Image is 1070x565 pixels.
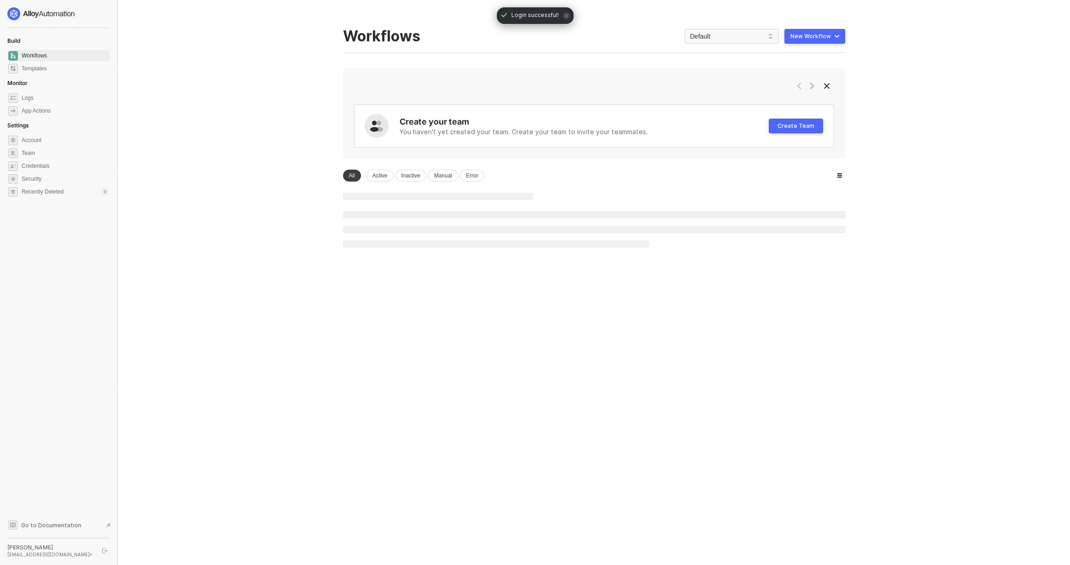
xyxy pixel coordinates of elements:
button: New Workflow [784,29,845,44]
span: Default [690,29,773,43]
span: Go to Documentation [21,521,81,529]
span: team [8,148,18,158]
span: settings [8,187,18,197]
button: Create Team [769,119,823,133]
div: You haven't yet created your team. Create your team to invite your teammates. [400,127,769,137]
div: Inactive [395,170,426,182]
span: dashboard [8,51,18,61]
div: New Workflow [790,33,831,40]
span: Build [7,37,20,44]
div: [PERSON_NAME] [7,544,94,551]
div: Active [366,170,394,182]
span: Templates [22,63,108,74]
span: security [8,174,18,184]
span: icon-arrow-left [795,82,803,90]
span: icon-close [823,82,830,90]
span: Logs [22,92,108,103]
span: Account [22,135,108,146]
img: logo [7,7,75,20]
span: settings [8,136,18,145]
span: icon-arrow-right [808,82,816,90]
span: Login successful! [511,11,559,20]
div: Create Team [778,122,814,130]
span: Security [22,173,108,184]
span: icon-check [500,11,508,19]
span: Credentials [22,160,108,171]
div: Workflows [343,28,420,45]
div: Create your team [400,116,769,127]
div: Error [460,170,484,182]
span: marketplace [8,64,18,74]
div: All [343,170,361,182]
span: icon-close [562,12,570,19]
span: credentials [8,161,18,171]
a: Knowledge Base [7,519,110,531]
span: icon-logs [8,93,18,103]
span: Team [22,148,108,159]
div: 0 [102,188,108,195]
span: Monitor [7,80,28,86]
a: logo [7,7,110,20]
span: Recently Deleted [22,188,63,196]
div: [EMAIL_ADDRESS][DOMAIN_NAME] • [7,551,94,558]
span: icon-app-actions [8,106,18,116]
span: Workflows [22,50,108,61]
span: documentation [8,520,17,530]
span: Settings [7,122,29,129]
span: document-arrow [103,521,113,530]
span: logout [102,548,108,554]
div: App Actions [22,107,51,115]
div: Manual [428,170,458,182]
